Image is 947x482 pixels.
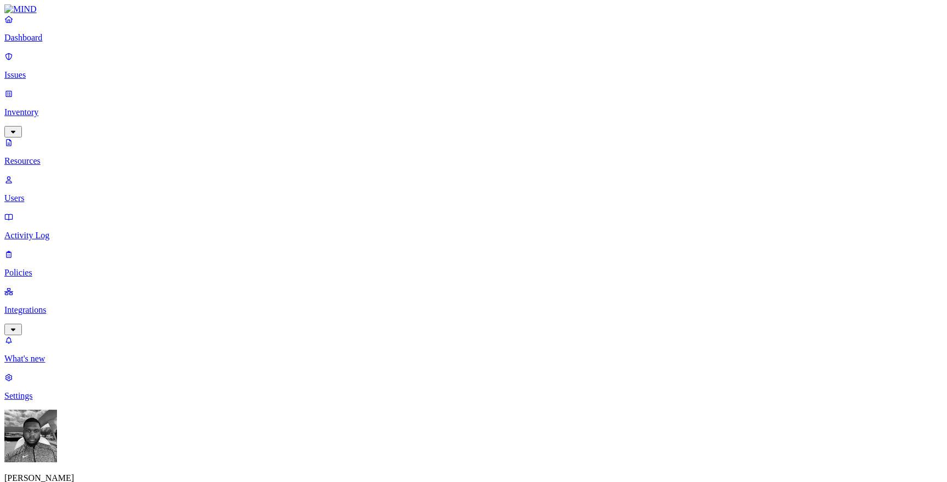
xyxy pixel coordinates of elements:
p: What's new [4,354,943,364]
a: Inventory [4,89,943,136]
a: What's new [4,335,943,364]
a: Integrations [4,286,943,334]
p: Users [4,193,943,203]
a: MIND [4,4,943,14]
p: Activity Log [4,231,943,240]
p: Inventory [4,107,943,117]
a: Users [4,175,943,203]
p: Issues [4,70,943,80]
p: Integrations [4,305,943,315]
p: Policies [4,268,943,278]
a: Settings [4,372,943,401]
p: Settings [4,391,943,401]
img: Cameron White [4,410,57,462]
a: Issues [4,51,943,80]
p: Dashboard [4,33,943,43]
p: Resources [4,156,943,166]
a: Dashboard [4,14,943,43]
a: Resources [4,137,943,166]
a: Policies [4,249,943,278]
img: MIND [4,4,37,14]
a: Activity Log [4,212,943,240]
